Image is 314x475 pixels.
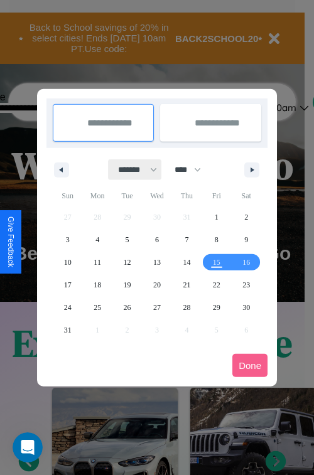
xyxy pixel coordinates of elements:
[242,296,250,319] span: 30
[142,251,171,274] button: 13
[232,228,261,251] button: 9
[153,251,161,274] span: 13
[242,274,250,296] span: 23
[95,228,99,251] span: 4
[82,274,112,296] button: 18
[64,251,72,274] span: 10
[232,296,261,319] button: 30
[232,251,261,274] button: 16
[183,274,190,296] span: 21
[202,228,231,251] button: 8
[172,251,202,274] button: 14
[172,186,202,206] span: Thu
[13,432,43,462] iframe: Intercom live chat
[232,354,268,377] button: Done
[124,274,131,296] span: 19
[94,274,101,296] span: 18
[172,296,202,319] button: 28
[53,274,82,296] button: 17
[183,296,190,319] span: 28
[112,186,142,206] span: Tue
[112,274,142,296] button: 19
[183,251,190,274] span: 14
[112,228,142,251] button: 5
[142,296,171,319] button: 27
[124,296,131,319] span: 26
[202,186,231,206] span: Fri
[64,319,72,341] span: 31
[82,228,112,251] button: 4
[53,186,82,206] span: Sun
[124,251,131,274] span: 12
[142,274,171,296] button: 20
[244,206,248,228] span: 2
[112,296,142,319] button: 26
[53,319,82,341] button: 31
[155,228,159,251] span: 6
[215,228,219,251] span: 8
[82,251,112,274] button: 11
[82,296,112,319] button: 25
[66,228,70,251] span: 3
[244,228,248,251] span: 9
[64,296,72,319] span: 24
[202,296,231,319] button: 29
[153,274,161,296] span: 20
[185,228,188,251] span: 7
[213,296,220,319] span: 29
[172,274,202,296] button: 21
[82,186,112,206] span: Mon
[232,186,261,206] span: Sat
[142,228,171,251] button: 6
[64,274,72,296] span: 17
[232,274,261,296] button: 23
[202,206,231,228] button: 1
[6,216,15,267] div: Give Feedback
[215,206,219,228] span: 1
[94,251,101,274] span: 11
[53,251,82,274] button: 10
[172,228,202,251] button: 7
[126,228,129,251] span: 5
[242,251,250,274] span: 16
[53,296,82,319] button: 24
[112,251,142,274] button: 12
[202,274,231,296] button: 22
[94,296,101,319] span: 25
[202,251,231,274] button: 15
[153,296,161,319] span: 27
[142,186,171,206] span: Wed
[213,251,220,274] span: 15
[53,228,82,251] button: 3
[232,206,261,228] button: 2
[213,274,220,296] span: 22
